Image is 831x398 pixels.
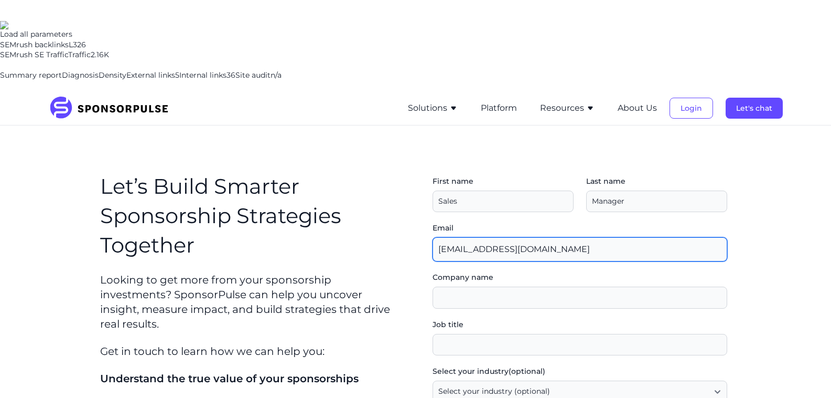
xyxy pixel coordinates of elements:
a: Let's chat [726,103,783,113]
span: Traffic [68,50,91,59]
label: First name [433,176,574,186]
label: Last name [586,176,727,186]
span: 36 [226,70,235,80]
label: Company name [433,272,727,282]
span: Internal links [179,70,226,80]
button: Login [670,98,713,119]
a: 2.16K [91,50,109,59]
a: Platform [481,103,517,113]
p: Looking to get more from your sponsorship investments? SponsorPulse can help you uncover insight,... [100,273,403,331]
span: Understand the true value of your sponsorships [100,372,359,385]
p: Get in touch to learn how we can help you: [100,344,403,359]
a: 326 [73,40,86,49]
span: n/a [271,70,282,80]
span: Diagnosis [62,70,99,80]
button: Solutions [408,102,458,114]
iframe: Chat Widget [779,348,831,398]
a: About Us [618,103,657,113]
button: Resources [540,102,595,114]
label: Job title [433,319,727,330]
button: About Us [618,102,657,114]
span: L [69,40,73,49]
a: Site auditn/a [235,70,282,80]
h1: Let’s Build Smarter Sponsorship Strategies Together [100,172,403,260]
button: Let's chat [726,98,783,119]
label: Select your industry (optional) [433,366,727,376]
img: SponsorPulse [49,97,176,120]
span: Site audit [235,70,271,80]
span: 5 [175,70,179,80]
label: Email [433,223,727,233]
button: Platform [481,102,517,114]
a: Login [670,103,713,113]
span: External links [126,70,175,80]
span: Density [99,70,126,80]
